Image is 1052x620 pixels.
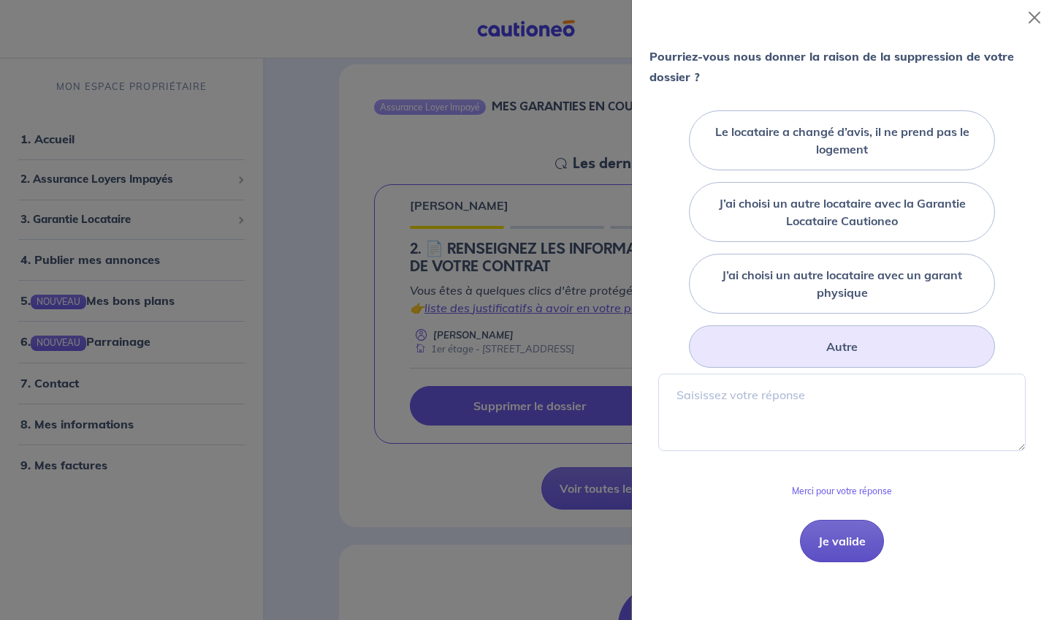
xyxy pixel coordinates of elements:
label: Le locataire a changé d’avis, il ne prend pas le logement [707,123,977,158]
label: J’ai choisi un autre locataire avec la Garantie Locataire Cautioneo [707,194,977,230]
label: J’ai choisi un autre locataire avec un garant physique [707,266,977,301]
p: Merci pour votre réponse [792,486,892,496]
strong: Pourriez-vous nous donner la raison de la suppression de votre dossier ? [649,49,1014,84]
button: Je valide [800,520,884,562]
button: Close [1023,6,1046,29]
label: Autre [826,338,858,355]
